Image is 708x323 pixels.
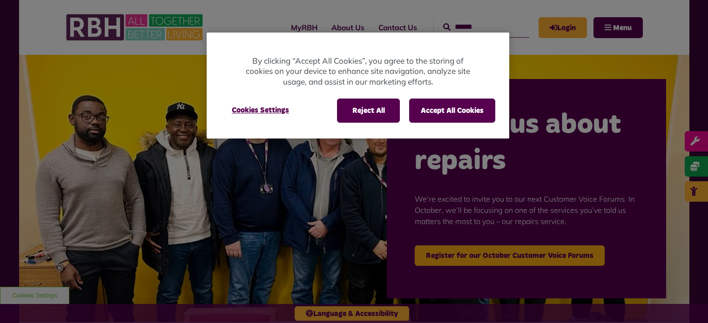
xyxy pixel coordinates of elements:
[244,56,472,87] p: By clicking “Accept All Cookies”, you agree to the storing of cookies on your device to enhance s...
[221,99,300,122] button: Cookies Settings
[207,33,509,139] div: Cookie banner
[409,99,495,123] button: Accept All Cookies
[207,33,509,139] div: Privacy
[337,99,400,123] button: Reject All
